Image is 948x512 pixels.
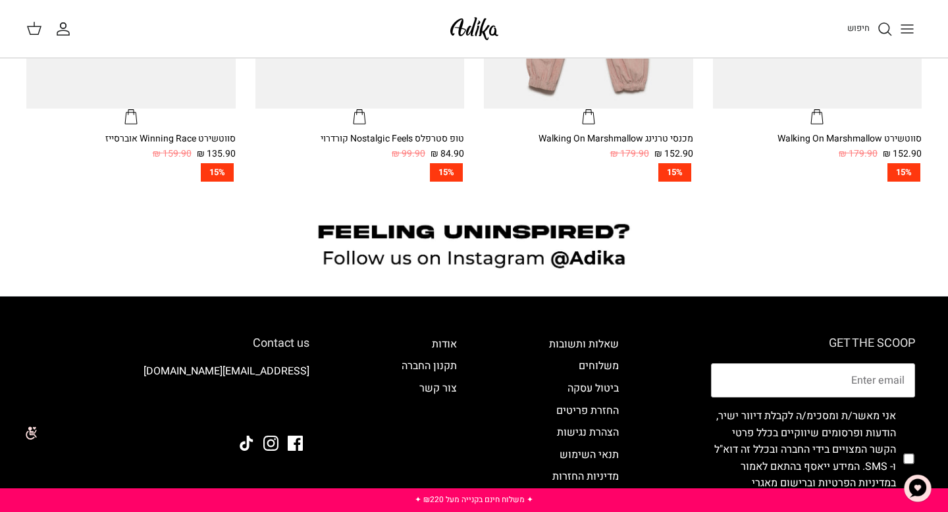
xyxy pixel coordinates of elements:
[557,424,619,440] a: הצהרת נגישות
[484,132,693,146] div: מכנסי טרנינג Walking On Marshmallow
[579,358,619,374] a: משלוחים
[26,132,236,161] a: סווטשירט Winning Race אוברסייז 135.90 ₪ 159.90 ₪
[567,380,619,396] a: ביטול עסקה
[893,14,922,43] button: Toggle menu
[273,400,309,417] img: Adika IL
[711,363,915,397] input: Email
[654,147,693,161] span: 152.90 ₪
[887,163,920,182] span: 15%
[26,163,236,182] a: 15%
[255,132,465,161] a: טופ סטרפלס Nostalgic Feels קורדרוי 84.90 ₪ 99.90 ₪
[55,21,76,37] a: החשבון שלי
[255,132,465,146] div: טופ סטרפלס Nostalgic Feels קורדרוי
[847,22,870,34] span: חיפוש
[288,436,303,451] a: Facebook
[560,447,619,463] a: תנאי השימוש
[711,336,915,351] h6: GET THE SCOOP
[883,147,922,161] span: 152.90 ₪
[484,132,693,161] a: מכנסי טרנינג Walking On Marshmallow 152.90 ₪ 179.90 ₪
[713,163,922,182] a: 15%
[430,163,463,182] span: 15%
[201,163,234,182] span: 15%
[552,469,619,484] a: מדיניות החזרות
[255,163,465,182] a: 15%
[446,13,502,44] img: Adika IL
[549,336,619,352] a: שאלות ותשובות
[263,436,278,451] a: Instagram
[713,132,922,161] a: סווטשירט Walking On Marshmallow 152.90 ₪ 179.90 ₪
[402,358,457,374] a: תקנון החברה
[556,403,619,419] a: החזרת פריטים
[839,147,878,161] span: 179.90 ₪
[197,147,236,161] span: 135.90 ₪
[431,147,464,161] span: 84.90 ₪
[711,408,896,509] label: אני מאשר/ת ומסכימ/ה לקבלת דיוור ישיר, הודעות ופרסומים שיווקיים בכלל פרטי הקשר המצויים בידי החברה ...
[610,147,649,161] span: 179.90 ₪
[898,469,937,508] button: צ'אט
[33,336,309,351] h6: Contact us
[10,415,46,451] img: accessibility_icon02.svg
[658,163,691,182] span: 15%
[144,363,309,379] a: [EMAIL_ADDRESS][DOMAIN_NAME]
[415,494,533,505] a: ✦ משלוח חינם בקנייה מעל ₪220 ✦
[713,132,922,146] div: סווטשירט Walking On Marshmallow
[239,436,254,451] a: Tiktok
[392,147,425,161] span: 99.90 ₪
[26,132,236,146] div: סווטשירט Winning Race אוברסייז
[419,380,457,396] a: צור קשר
[847,21,893,37] a: חיפוש
[153,147,192,161] span: 159.90 ₪
[432,336,457,352] a: אודות
[484,163,693,182] a: 15%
